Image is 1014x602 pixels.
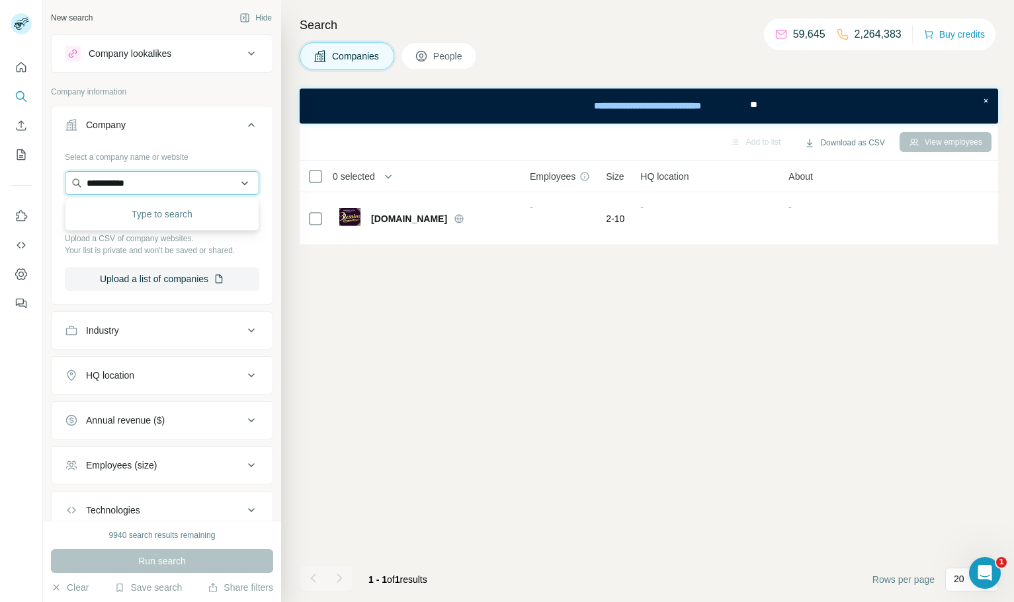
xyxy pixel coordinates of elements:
span: of [387,574,395,585]
span: Size [606,170,624,183]
span: 0 selected [333,170,375,183]
div: Employees (size) [86,459,157,472]
button: Search [11,85,32,108]
span: - [530,202,533,212]
p: 20 [954,572,964,585]
span: 2-10 [606,212,624,225]
button: Buy credits [923,25,985,44]
div: Industry [86,324,119,337]
span: [DOMAIN_NAME] [371,212,447,225]
h4: Search [300,16,998,34]
div: Type to search [68,201,256,227]
span: - [640,202,644,212]
button: Annual revenue ($) [52,404,273,436]
div: Company [86,118,126,132]
img: Logo of marvellcity.com [339,208,360,229]
span: About [788,170,813,183]
iframe: Intercom live chat [969,557,1001,589]
button: Share filters [208,581,273,594]
span: Companies [332,50,380,63]
span: - [788,202,792,212]
button: Enrich CSV [11,114,32,137]
button: Industry [52,315,273,346]
p: 2,264,383 [855,26,902,42]
div: New search [51,12,93,24]
div: Annual revenue ($) [86,414,165,427]
button: Download as CSV [795,133,894,153]
p: 59,645 [793,26,825,42]
span: People [433,50,464,63]
span: 1 - 1 [368,574,387,585]
button: Use Surfe API [11,233,32,257]
button: Feedback [11,291,32,315]
button: Dashboard [11,262,32,286]
button: Use Surfe on LinkedIn [11,204,32,228]
button: Quick start [11,56,32,79]
button: HQ location [52,359,273,391]
span: 1 [996,557,1007,568]
div: 9940 search results remaining [109,529,216,541]
button: Company [52,109,273,146]
div: Technologies [86,504,140,517]
button: Clear [51,581,89,594]
button: Upload a list of companies [65,267,259,291]
div: Company lookalikes [89,47,171,60]
p: Upload a CSV of company websites. [65,233,259,245]
button: Company lookalikes [52,38,273,69]
p: Company information [51,86,273,98]
span: results [368,574,427,585]
span: 1 [395,574,400,585]
div: Select a company name or website [65,146,259,163]
span: Employees [530,170,575,183]
button: Technologies [52,494,273,526]
p: Your list is private and won't be saved or shared. [65,245,259,256]
button: Save search [114,581,182,594]
span: HQ location [640,170,689,183]
span: Rows per page [872,573,935,586]
button: Hide [230,8,281,28]
button: Employees (size) [52,449,273,481]
button: My lists [11,143,32,167]
div: HQ location [86,369,134,382]
iframe: Banner [300,89,998,124]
